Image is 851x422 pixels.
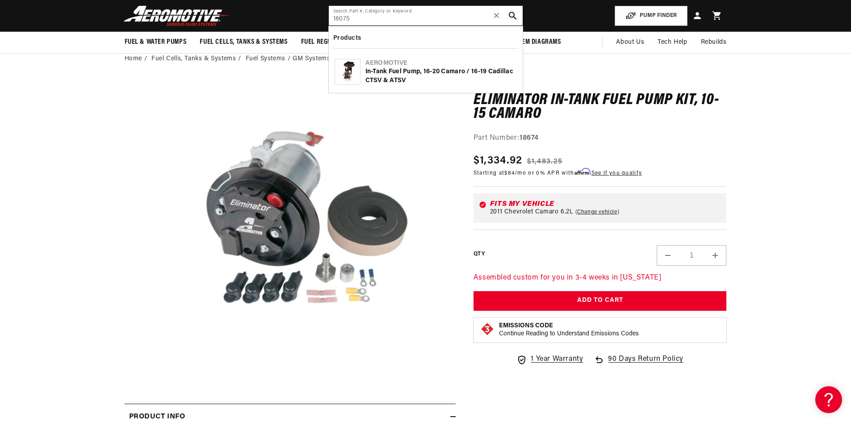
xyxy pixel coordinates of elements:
p: Starting at /mo or 0% APR with . [474,169,642,177]
div: Aeromotive [365,59,517,68]
img: In-Tank Fuel Pump, 16-20 Camaro / 16-19 Cadillac CTSV & ATSV [335,59,360,84]
label: QTY [474,251,485,258]
span: $1,334.92 [474,153,523,169]
span: Fuel & Water Pumps [125,38,187,47]
span: $84 [504,171,515,176]
media-gallery: Gallery Viewer [125,79,456,385]
button: Emissions CodeContinue Reading to Understand Emissions Codes [499,322,639,338]
span: ✕ [493,8,501,23]
nav: breadcrumbs [125,54,727,64]
span: Rebuilds [701,38,727,47]
span: 2011 Chevrolet Camaro 6.2L [490,209,574,216]
summary: Fuel Cells, Tanks & Systems [193,32,294,53]
img: Aeromotive [121,5,233,26]
button: search button [503,6,523,25]
span: Tech Help [658,38,687,47]
p: Assembled custom for you in 3-4 weeks in [US_STATE] [474,272,727,284]
summary: System Diagrams [502,32,568,53]
input: Search by Part Number, Category or Keyword [329,6,523,25]
span: About Us [616,39,644,46]
span: Affirm [574,168,590,175]
span: Fuel Cells, Tanks & Systems [200,38,287,47]
strong: 18674 [520,134,539,142]
div: Part Number: [474,133,727,144]
li: Fuel Cells, Tanks & Systems [151,54,243,64]
button: PUMP FINDER [615,6,688,26]
div: In-Tank Fuel Pump, 16-20 Camaro / 16-19 Cadillac CTSV & ATSV [365,67,517,85]
b: Products [333,35,361,42]
span: System Diagrams [508,38,561,47]
span: 90 Days Return Policy [608,354,683,374]
a: About Us [609,32,651,53]
h1: Eliminator In-Tank Fuel Pump Kit, 10-15 Camaro [474,93,727,121]
a: 90 Days Return Policy [594,354,683,374]
a: See if you qualify - Learn more about Affirm Financing (opens in modal) [591,171,642,176]
a: 1 Year Warranty [516,354,583,365]
a: Home [125,54,142,64]
div: Fits my vehicle [490,201,721,208]
strong: Emissions Code [499,322,553,329]
span: 1 Year Warranty [531,354,583,365]
a: Change vehicle [575,209,620,216]
a: Fuel Systems [246,54,285,64]
summary: Rebuilds [694,32,734,53]
img: Emissions code [480,322,495,336]
summary: Fuel Regulators [294,32,360,53]
span: Fuel Regulators [301,38,353,47]
li: GM Systems [293,54,338,64]
p: Continue Reading to Understand Emissions Codes [499,330,639,338]
s: $1,483.25 [527,156,563,167]
button: Add to Cart [474,291,727,311]
summary: Fuel & Water Pumps [118,32,193,53]
summary: Tech Help [651,32,694,53]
